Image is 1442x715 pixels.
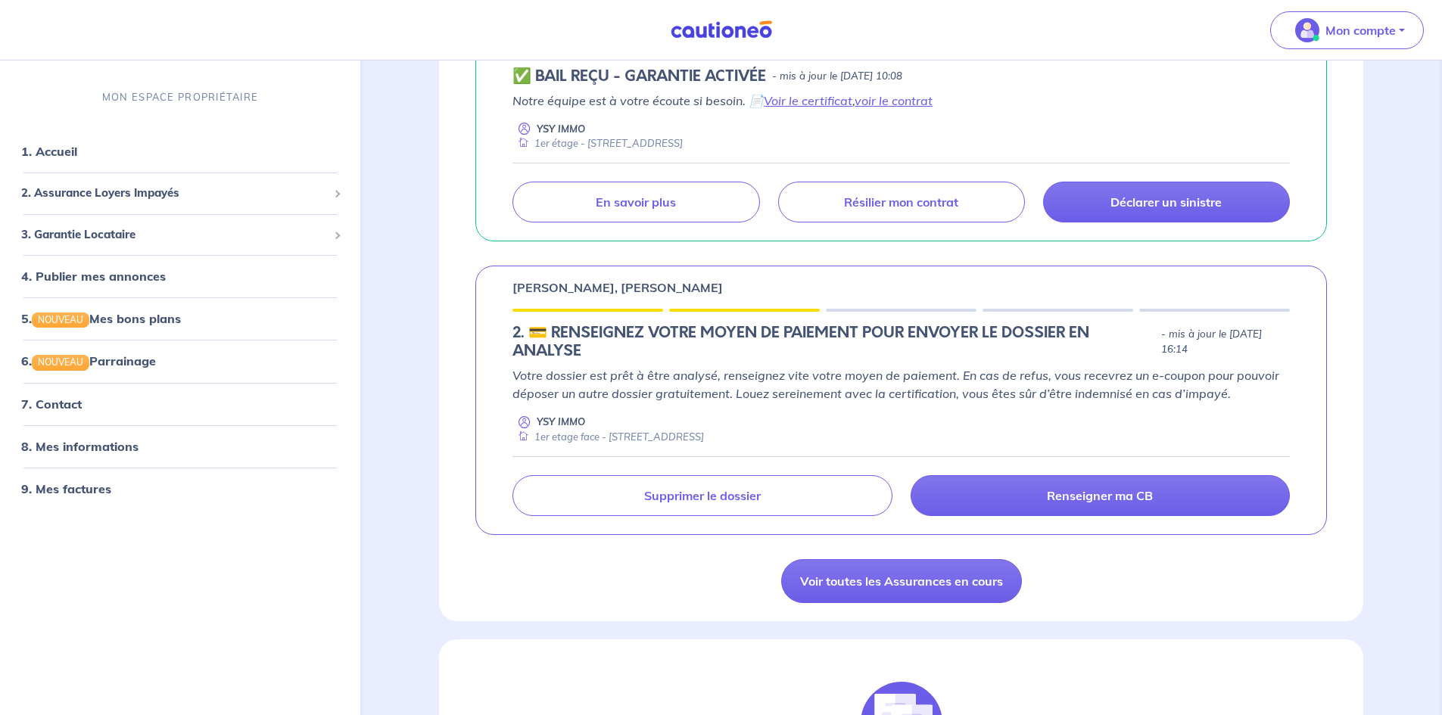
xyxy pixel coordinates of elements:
[6,388,354,418] div: 7. Contact
[1270,11,1424,49] button: illu_account_valid_menu.svgMon compte
[21,438,139,453] a: 8. Mes informations
[844,194,958,210] p: Résilier mon contrat
[21,144,77,159] a: 1. Accueil
[855,93,933,108] a: voir le contrat
[102,90,258,104] p: MON ESPACE PROPRIÉTAIRE
[21,353,156,368] a: 6.NOUVEAUParrainage
[6,473,354,503] div: 9. Mes factures
[512,278,723,297] p: [PERSON_NAME], [PERSON_NAME]
[772,69,902,84] p: - mis à jour le [DATE] 10:08
[781,559,1022,603] a: Voir toutes les Assurances en cours
[1047,488,1153,503] p: Renseigner ma CB
[512,136,683,151] div: 1er étage - [STREET_ADDRESS]
[6,346,354,376] div: 6.NOUVEAUParrainage
[1161,327,1290,357] p: - mis à jour le [DATE] 16:14
[21,311,181,326] a: 5.NOUVEAUMes bons plans
[764,93,852,108] a: Voir le certificat
[911,475,1290,516] a: Renseigner ma CB
[6,179,354,208] div: 2. Assurance Loyers Impayés
[21,225,328,243] span: 3. Garantie Locataire
[21,396,82,411] a: 7. Contact
[537,122,585,136] p: YSY IMMO
[6,219,354,249] div: 3. Garantie Locataire
[537,415,585,429] p: YSY IMMO
[1043,182,1290,222] a: Déclarer un sinistre
[512,430,704,444] div: 1er etage face - [STREET_ADDRESS]
[1295,18,1319,42] img: illu_account_valid_menu.svg
[512,92,1290,110] p: Notre équipe est à votre écoute si besoin. 📄 ,
[6,261,354,291] div: 4. Publier mes annonces
[6,303,354,334] div: 5.NOUVEAUMes bons plans
[665,20,778,39] img: Cautioneo
[21,185,328,202] span: 2. Assurance Loyers Impayés
[778,182,1025,222] a: Résilier mon contrat
[21,269,166,284] a: 4. Publier mes annonces
[512,324,1155,360] h5: 2.︎ 💳 RENSEIGNEZ VOTRE MOYEN DE PAIEMENT POUR ENVOYER LE DOSSIER EN ANALYSE
[6,431,354,461] div: 8. Mes informations
[596,194,676,210] p: En savoir plus
[21,480,111,496] a: 9. Mes factures
[1110,194,1222,210] p: Déclarer un sinistre
[1325,21,1396,39] p: Mon compte
[512,67,1290,85] div: state: CONTRACT-VALIDATED, Context: NEW,MAYBE-CERTIFICATE,ALONE,LESSOR-DOCUMENTS
[512,366,1290,403] p: Votre dossier est prêt à être analysé, renseignez vite votre moyen de paiement. En cas de refus, ...
[512,67,766,85] h5: ✅ BAIL REÇU - GARANTIE ACTIVÉE
[6,136,354,166] div: 1. Accueil
[512,324,1290,360] div: state: CB-IN-PROGRESS, Context: NEW,CHOOSE-CERTIFICATE,RELATIONSHIP,LESSOR-DOCUMENTS
[512,475,892,516] a: Supprimer le dossier
[512,182,759,222] a: En savoir plus
[644,488,761,503] p: Supprimer le dossier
